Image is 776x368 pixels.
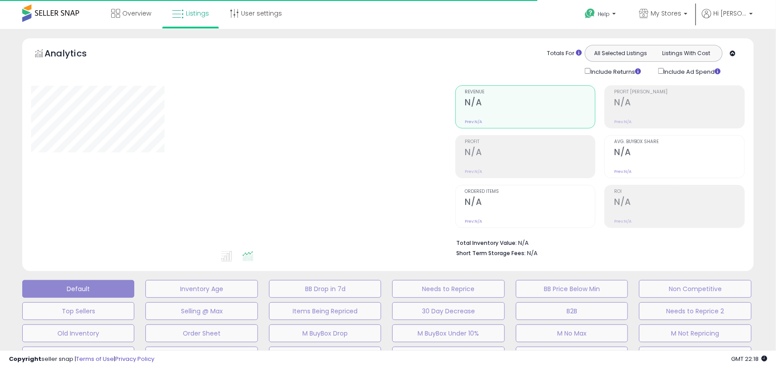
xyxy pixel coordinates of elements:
[598,10,610,18] span: Help
[587,48,654,59] button: All Selected Listings
[115,355,154,363] a: Privacy Policy
[145,280,257,298] button: Inventory Age
[465,189,595,194] span: Ordered Items
[9,355,154,364] div: seller snap | |
[145,347,257,364] button: M Over 90d Old
[639,347,751,364] button: M Adjust ROI
[465,169,482,174] small: Prev: N/A
[457,239,517,247] b: Total Inventory Value:
[76,355,114,363] a: Terms of Use
[22,347,134,364] button: M Out of Stock
[547,49,582,58] div: Totals For
[578,1,625,29] a: Help
[186,9,209,18] span: Listings
[584,8,595,19] i: Get Help
[639,324,751,342] button: M Not Repricing
[578,66,651,76] div: Include Returns
[145,302,257,320] button: Selling @ Max
[516,280,628,298] button: BB Price Below Min
[269,280,381,298] button: BB Drop in 7d
[465,219,482,224] small: Prev: N/A
[614,119,631,124] small: Prev: N/A
[614,90,744,95] span: Profit [PERSON_NAME]
[614,219,631,224] small: Prev: N/A
[465,140,595,144] span: Profit
[465,97,595,109] h2: N/A
[457,237,738,248] li: N/A
[392,280,504,298] button: Needs to Reprice
[614,97,744,109] h2: N/A
[22,302,134,320] button: Top Sellers
[465,119,482,124] small: Prev: N/A
[614,169,631,174] small: Prev: N/A
[702,9,753,29] a: Hi [PERSON_NAME]
[457,249,526,257] b: Short Term Storage Fees:
[651,9,681,18] span: My Stores
[653,48,720,59] button: Listings With Cost
[516,324,628,342] button: M No Max
[651,66,735,76] div: Include Ad Spend
[614,197,744,209] h2: N/A
[516,347,628,364] button: M Slow Movers
[145,324,257,342] button: Order Sheet
[614,140,744,144] span: Avg. Buybox Share
[122,9,151,18] span: Overview
[465,90,595,95] span: Revenue
[9,355,41,363] strong: Copyright
[639,280,751,298] button: Non Competitive
[269,302,381,320] button: Items Being Repriced
[639,302,751,320] button: Needs to Reprice 2
[713,9,747,18] span: Hi [PERSON_NAME]
[22,324,134,342] button: Old Inventory
[44,47,104,62] h5: Analytics
[614,189,744,194] span: ROI
[731,355,767,363] span: 2025-08-13 22:18 GMT
[527,249,538,257] span: N/A
[269,347,381,364] button: M Returns (adj 90d)
[392,347,504,364] button: M Selling @ Max
[465,147,595,159] h2: N/A
[465,197,595,209] h2: N/A
[269,324,381,342] button: M BuyBox Drop
[392,324,504,342] button: M BuyBox Under 10%
[516,302,628,320] button: B2B
[614,147,744,159] h2: N/A
[392,302,504,320] button: 30 Day Decrease
[22,280,134,298] button: Default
